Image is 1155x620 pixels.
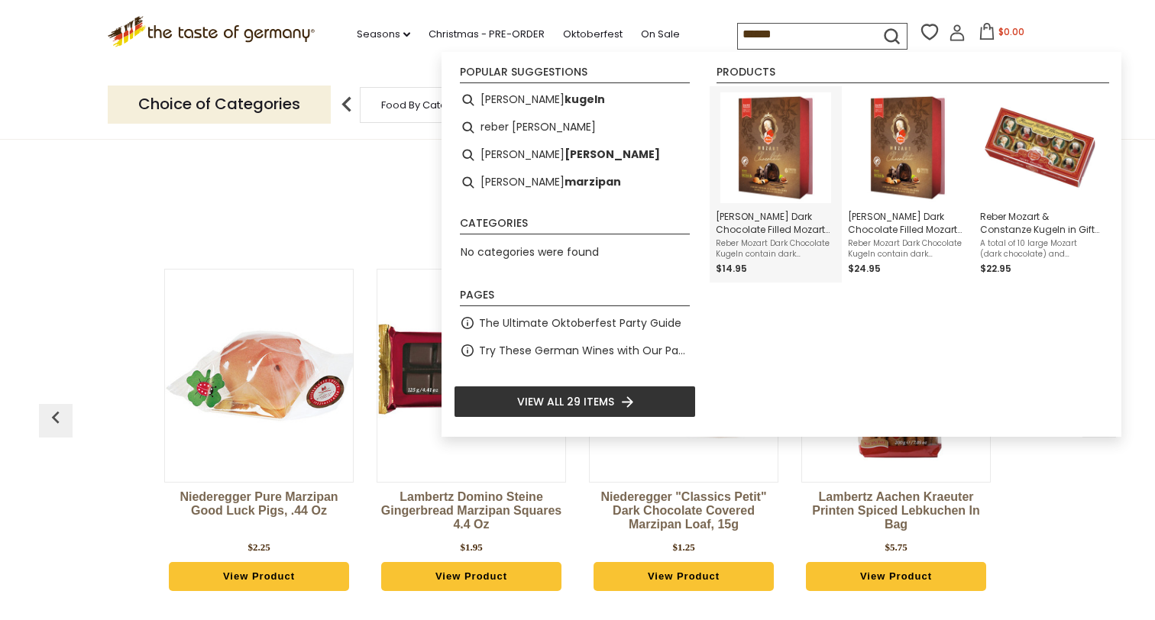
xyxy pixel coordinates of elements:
[517,393,614,410] span: View all 29 items
[848,238,968,260] span: Reber Mozart Dark Chocolate Kugeln contain dark chocolate marzipan covered in a selection of fine...
[47,187,1108,250] div: Category Bestsellers
[641,26,680,43] a: On Sale
[454,309,696,337] li: The Ultimate Oktoberfest Party Guide
[164,490,354,536] a: Niederegger Pure Marzipan Good Luck Pigs, .44 oz
[429,26,545,43] a: Christmas - PRE-ORDER
[716,92,836,276] a: Reber Dark Chocolate Mozart Kugeln 6 pack[PERSON_NAME] Dark Chocolate Filled Mozart [PERSON_NAME]...
[565,173,621,191] b: marzipan
[563,26,623,43] a: Oktoberfest
[980,238,1100,260] span: A total of 10 large Mozart (dark chocolate) and Constanze (milk chocolate) marzipan and nougat ku...
[460,218,690,234] li: Categories
[716,262,747,275] span: $14.95
[454,337,696,364] li: Try These German Wines with Our Pastry or Charcuterie
[589,490,778,536] a: Niederegger "Classics Petit" Dark Chocolate Covered Marzipan Loaf, 15g
[381,562,561,591] a: View Product
[381,99,470,111] a: Food By Category
[885,540,907,555] div: $5.75
[980,262,1011,275] span: $22.95
[460,540,482,555] div: $1.95
[717,66,1109,83] li: Products
[710,86,842,283] li: Reber Dark Chocolate Filled Mozart Kugel Box 6 pc. 4.2 oz.
[377,282,565,470] img: Lambertz Domino Steine Gingerbread Marzipan Squares 4.4 oz
[716,210,836,236] span: [PERSON_NAME] Dark Chocolate Filled Mozart [PERSON_NAME] Box 6 pc. 4.2 oz.
[357,26,410,43] a: Seasons
[842,86,974,283] li: Reber Dark Chocolate Filled Mozart Kugel Box 12 pc. 8.5 oz.
[565,146,660,163] b: [PERSON_NAME]
[848,92,968,276] a: Reber Dark Chocolate Mozart Kugeln 6 pack[PERSON_NAME] Dark Chocolate Filled Mozart [PERSON_NAME]...
[247,540,270,555] div: $2.25
[716,238,836,260] span: Reber Mozart Dark Chocolate Kugeln contain dark chocolate marzipan covered in a selection of fine...
[806,562,986,591] a: View Product
[454,86,696,114] li: mozart kugeln
[454,141,696,169] li: mozart kugel
[980,92,1100,276] a: Reber Mozart & Constanze Kugeln in Gift Box, 10pc, 7 ozA total of 10 large Mozart (dark chocolate...
[332,89,362,120] img: previous arrow
[461,244,599,260] span: No categories were found
[442,52,1121,437] div: Instant Search Results
[801,490,991,536] a: Lambertz Aachen Kraeuter Printen Spiced Lebkuchen in Bag
[672,540,694,555] div: $1.25
[44,405,68,430] img: previous arrow
[848,262,881,275] span: $24.95
[165,282,353,470] img: Niederegger Pure Marzipan Good Luck Pigs, .44 oz
[460,289,690,306] li: Pages
[594,562,774,591] a: View Product
[479,342,690,360] a: Try These German Wines with Our Pastry or Charcuterie
[479,315,681,332] a: The Ultimate Oktoberfest Party Guide
[848,210,968,236] span: [PERSON_NAME] Dark Chocolate Filled Mozart [PERSON_NAME] Box 12 pc. 8.5 oz.
[377,490,566,536] a: Lambertz Domino Steine Gingerbread Marzipan Squares 4.4 oz
[454,114,696,141] li: reber mozart
[852,92,963,203] img: Reber Dark Chocolate Mozart Kugeln 6 pack
[974,86,1106,283] li: Reber Mozart & Constanze Kugeln in Gift Box, 10pc, 7 oz
[454,386,696,418] li: View all 29 items
[565,91,605,108] b: kugeln
[720,92,831,203] img: Reber Dark Chocolate Mozart Kugeln 6 pack
[969,23,1034,46] button: $0.00
[108,86,331,123] p: Choice of Categories
[998,25,1024,38] span: $0.00
[169,562,349,591] a: View Product
[460,66,690,83] li: Popular suggestions
[980,210,1100,236] span: Reber Mozart & Constanze Kugeln in Gift Box, 10pc, 7 oz
[454,169,696,196] li: mozart marzipan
